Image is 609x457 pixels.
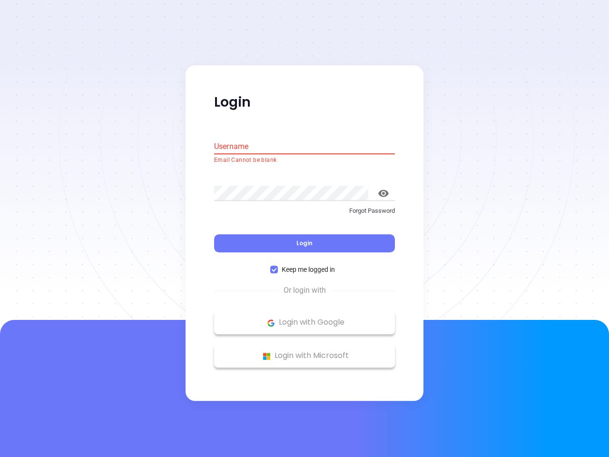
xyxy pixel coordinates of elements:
span: Keep me logged in [278,265,339,275]
button: Microsoft Logo Login with Microsoft [214,344,395,368]
p: Login with Microsoft [219,349,390,363]
p: Forgot Password [214,206,395,216]
button: toggle password visibility [372,182,395,205]
button: Login [214,235,395,253]
button: Google Logo Login with Google [214,311,395,335]
span: Login [296,239,313,248]
p: Login with Google [219,316,390,330]
p: Login [214,94,395,111]
span: Or login with [279,285,331,297]
img: Google Logo [265,317,277,329]
p: Email Cannot be blank [214,156,395,165]
a: Forgot Password [214,206,395,223]
img: Microsoft Logo [261,350,273,362]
